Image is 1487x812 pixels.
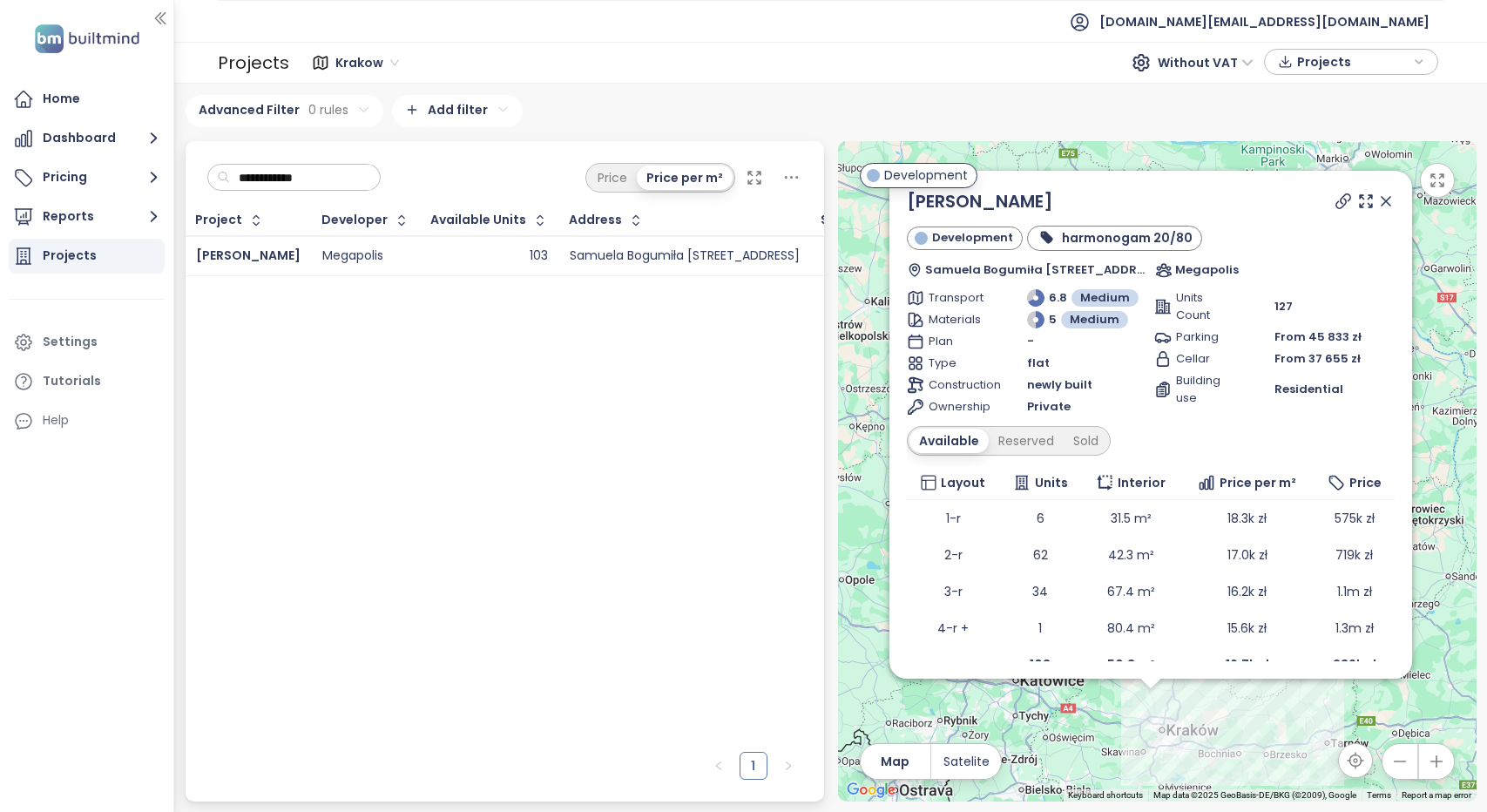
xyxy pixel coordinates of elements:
[1027,333,1034,350] span: -
[1274,350,1361,368] span: From 37 655 zł
[637,166,733,190] div: Price per m²
[907,188,1053,214] a: [PERSON_NAME]
[1049,289,1067,307] span: 6.8
[1176,372,1236,407] span: Building use
[196,247,301,264] a: [PERSON_NAME]
[821,210,910,231] div: Sold Units
[999,500,1081,537] td: 6
[1274,381,1343,398] span: Residential
[931,744,1001,779] button: Satelite
[1080,289,1130,307] span: Medium
[1227,619,1267,637] span: 15.6k zł
[30,21,145,57] img: logo
[999,537,1081,573] td: 62
[43,409,69,431] div: Help
[322,248,383,264] div: Megapolis
[43,245,97,267] div: Projects
[321,214,388,226] div: Developer
[1158,50,1254,76] span: Without VAT
[1068,789,1143,802] button: Keyboard shortcuts
[1118,473,1166,492] span: Interior
[1274,49,1429,75] div: button
[1402,790,1471,800] a: Report a map error
[861,744,930,779] button: Map
[1297,49,1409,75] span: Projects
[999,573,1081,610] td: 34
[1062,228,1193,246] b: harmonogam 20/80
[588,166,637,190] div: Price
[1081,610,1180,646] td: 80.4 m²
[943,752,990,771] span: Satelite
[740,752,767,780] li: 1
[1107,656,1155,673] b: 50.3 m²
[1030,656,1051,673] b: 103
[1027,376,1092,394] span: newly built
[430,214,526,226] div: Available Units
[1176,328,1236,346] span: Parking
[1027,398,1071,416] span: Private
[1335,619,1374,637] span: 1.3m zł
[713,761,724,771] span: left
[842,779,900,802] a: Open this area in Google Maps (opens a new window)
[989,429,1064,453] div: Reserved
[308,100,348,119] span: 0 rules
[569,214,622,226] div: Address
[1027,355,1050,372] span: flat
[929,376,989,394] span: Construction
[774,752,802,780] li: Next Page
[907,610,999,646] td: 4-r +
[821,214,885,226] span: Sold Units
[335,50,399,76] span: Krakow
[1333,656,1376,673] b: 839k zł
[570,248,800,264] div: Samuela Bogumiła [STREET_ADDRESS]
[1349,473,1382,492] span: Price
[929,289,989,307] span: Transport
[929,355,989,372] span: Type
[1274,298,1293,315] span: 127
[1335,510,1375,527] span: 575k zł
[705,752,733,780] button: left
[1176,289,1236,324] span: Units Count
[932,229,1013,247] span: Development
[1227,510,1267,527] span: 18.3k zł
[842,779,900,802] img: Google
[1337,583,1372,600] span: 1.1m zł
[1035,473,1068,492] span: Units
[881,752,909,771] span: Map
[43,331,98,353] div: Settings
[1175,261,1239,279] span: Megapolis
[9,82,165,117] a: Home
[1227,583,1267,600] span: 16.2k zł
[941,473,985,492] span: Layout
[999,610,1081,646] td: 1
[530,248,548,264] div: 103
[1099,1,1430,43] span: [DOMAIN_NAME][EMAIL_ADDRESS][DOMAIN_NAME]
[1227,546,1267,564] span: 17.0k zł
[1081,537,1180,573] td: 42.3 m²
[907,573,999,610] td: 3-r
[705,752,733,780] li: Previous Page
[9,239,165,274] a: Projects
[1081,500,1180,537] td: 31.5 m²
[218,45,289,80] div: Projects
[1081,573,1180,610] td: 67.4 m²
[195,214,242,226] div: Project
[1367,790,1391,800] a: Terms (opens in new tab)
[740,753,767,779] a: 1
[9,325,165,360] a: Settings
[1153,790,1356,800] span: Map data ©2025 GeoBasis-DE/BKG (©2009), Google
[1220,473,1296,492] span: Price per m²
[43,370,101,392] div: Tutorials
[907,500,999,537] td: 1-r
[925,261,1146,279] span: Samuela Bogumiła [STREET_ADDRESS]
[909,429,989,453] div: Available
[1064,429,1108,453] div: Sold
[1070,311,1119,328] span: Medium
[1226,656,1269,673] b: 16.7k zł
[1335,546,1373,564] span: 719k zł
[884,166,968,185] span: Development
